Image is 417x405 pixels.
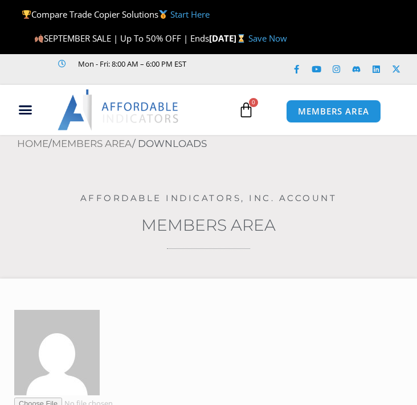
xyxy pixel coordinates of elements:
a: Affordable Indicators, Inc. Account [80,193,337,203]
a: Members Area [52,138,132,149]
img: 🥇 [159,10,167,19]
span: MEMBERS AREA [298,107,369,116]
img: ⌛ [237,34,246,43]
span: SEPTEMBER SALE | Up To 50% OFF | Ends [34,32,209,44]
a: Save Now [248,32,287,44]
img: LogoAI | Affordable Indicators – NinjaTrader [58,89,180,130]
span: Compare Trade Copier Solutions [22,9,210,20]
a: Start Here [170,9,210,20]
iframe: Customer reviews powered by Trustpilot [36,71,207,82]
img: e6ddbbba620d5ad567d54af8bdc9262d4e19e120b0482c5772bc24d185451112 [14,310,100,395]
img: 🍂 [35,34,43,43]
a: 0 [221,93,271,126]
a: Members Area [141,215,276,235]
strong: [DATE] [209,32,248,44]
nav: Breadcrumb [17,135,417,153]
span: Mon - Fri: 8:00 AM – 6:00 PM EST [75,57,186,71]
a: MEMBERS AREA [286,100,381,123]
img: 🏆 [22,10,31,19]
div: Menu Toggle [5,99,46,121]
a: Home [17,138,48,149]
span: 0 [249,98,258,107]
